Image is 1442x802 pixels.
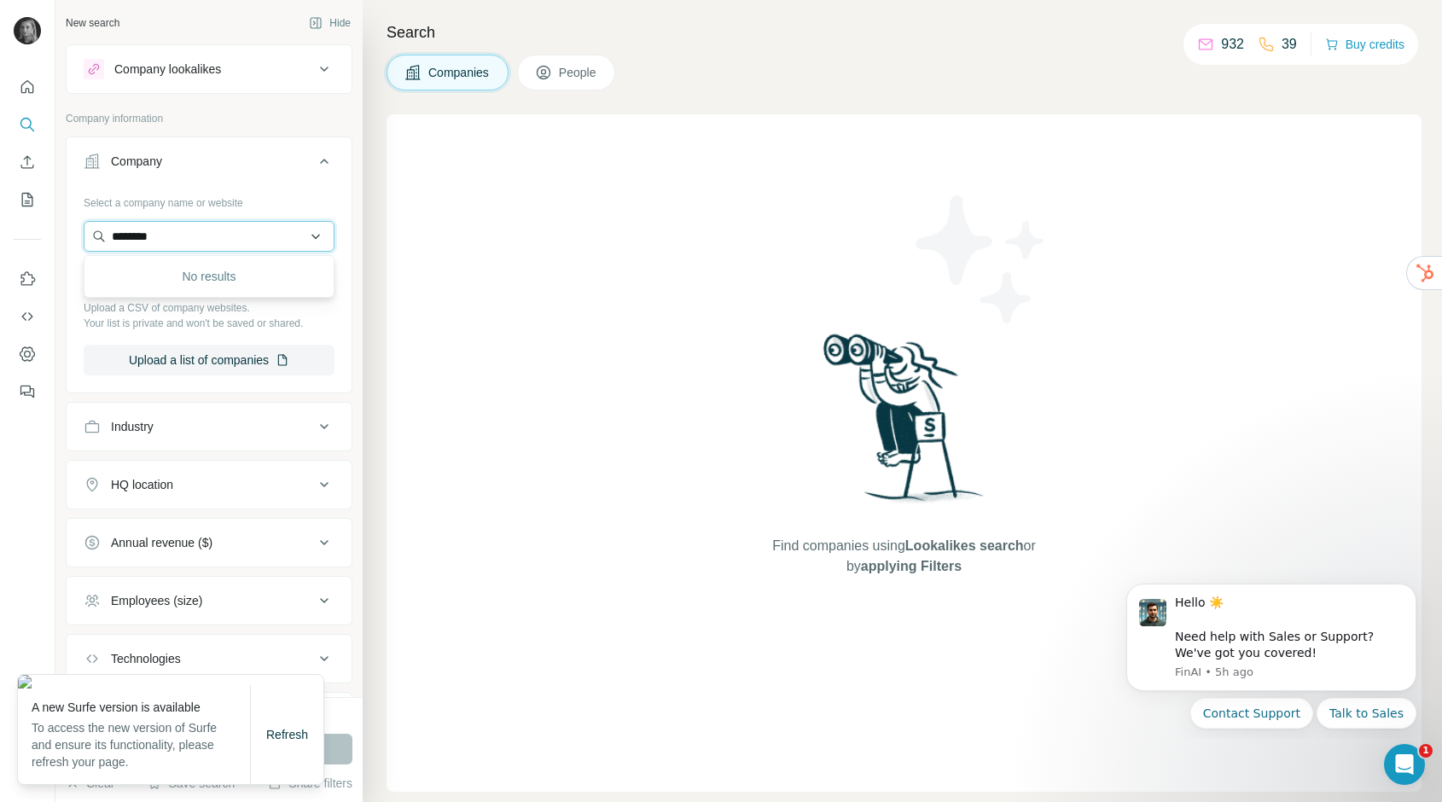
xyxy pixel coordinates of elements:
button: Use Surfe on LinkedIn [14,264,41,294]
span: 1 [1419,744,1433,758]
span: People [559,64,598,81]
button: Hide [297,10,363,36]
span: applying Filters [861,559,962,573]
div: Company [111,153,162,170]
h4: Search [387,20,1422,44]
img: Surfe Illustration - Woman searching with binoculars [816,329,993,520]
img: Surfe Illustration - Stars [904,183,1058,336]
button: My lists [14,184,41,215]
button: Dashboard [14,339,41,369]
span: Refresh [266,728,308,741]
button: Feedback [14,376,41,407]
span: Find companies using or by [767,536,1040,577]
span: Companies [428,64,491,81]
button: Buy credits [1325,32,1404,56]
div: Industry [111,418,154,435]
button: Employees (size) [67,580,352,621]
img: 536d3252-2df7-4d5a-a64f-dd1ba89d0d9a [18,675,323,689]
span: Lookalikes search [905,538,1024,553]
p: Your list is private and won't be saved or shared. [84,316,334,331]
button: HQ location [67,464,352,505]
p: To access the new version of Surfe and ensure its functionality, please refresh your page. [32,719,250,770]
p: 39 [1282,34,1297,55]
button: Refresh [254,719,320,750]
button: Company lookalikes [67,49,352,90]
button: Use Surfe API [14,301,41,332]
div: Employees (size) [111,592,202,609]
button: Annual revenue ($) [67,522,352,563]
button: Technologies [67,638,352,679]
img: Avatar [14,17,41,44]
button: Search [14,109,41,140]
div: HQ location [111,476,173,493]
iframe: Intercom live chat [1384,744,1425,785]
button: Company [67,141,352,189]
p: Upload a CSV of company websites. [84,300,334,316]
div: Select a company name or website [84,189,334,211]
button: Industry [67,406,352,447]
button: Upload a list of companies [84,345,334,375]
iframe: Intercom notifications message [1101,568,1442,739]
div: Annual revenue ($) [111,534,212,551]
button: Enrich CSV [14,147,41,177]
div: New search [66,15,119,31]
div: Technologies [111,650,181,667]
p: A new Surfe version is available [32,699,250,716]
p: Company information [66,111,352,126]
button: Quick start [14,72,41,102]
p: 932 [1221,34,1244,55]
div: No results [88,259,330,293]
div: Company lookalikes [114,61,221,78]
